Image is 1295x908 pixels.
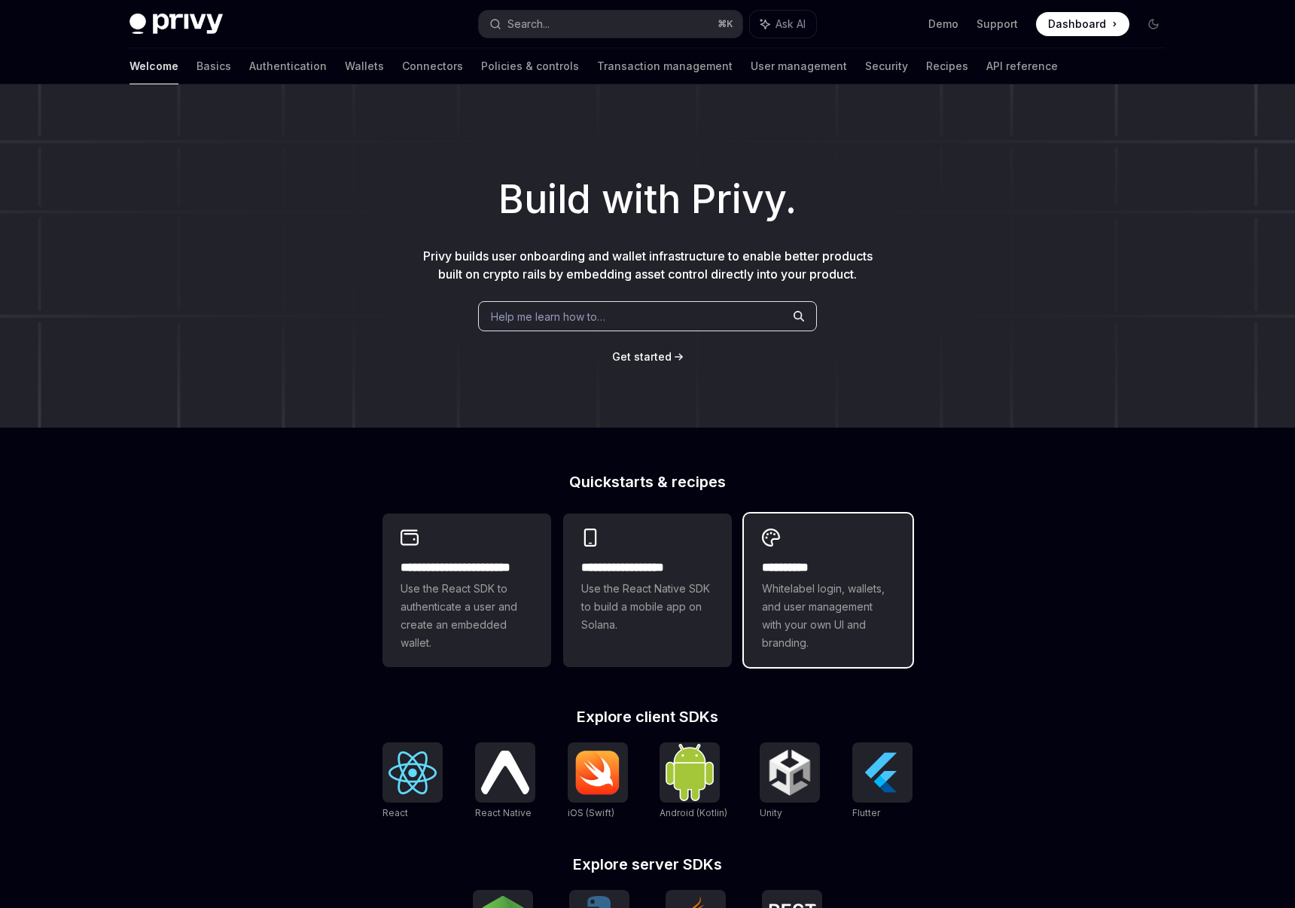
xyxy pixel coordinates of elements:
[345,48,384,84] a: Wallets
[858,748,906,797] img: Flutter
[852,807,880,818] span: Flutter
[401,580,533,652] span: Use the React SDK to authenticate a user and create an embedded wallet.
[852,742,913,821] a: FlutterFlutter
[388,751,437,794] img: React
[660,807,727,818] span: Android (Kotlin)
[574,750,622,795] img: iOS (Swift)
[382,474,913,489] h2: Quickstarts & recipes
[479,11,742,38] button: Search...⌘K
[507,15,550,33] div: Search...
[568,807,614,818] span: iOS (Swift)
[751,48,847,84] a: User management
[129,48,178,84] a: Welcome
[491,309,605,325] span: Help me learn how to…
[581,580,714,634] span: Use the React Native SDK to build a mobile app on Solana.
[568,742,628,821] a: iOS (Swift)iOS (Swift)
[1141,12,1165,36] button: Toggle dark mode
[666,744,714,800] img: Android (Kotlin)
[129,14,223,35] img: dark logo
[926,48,968,84] a: Recipes
[612,350,672,363] span: Get started
[423,248,873,282] span: Privy builds user onboarding and wallet infrastructure to enable better products built on crypto ...
[766,748,814,797] img: Unity
[597,48,733,84] a: Transaction management
[865,48,908,84] a: Security
[24,170,1271,229] h1: Build with Privy.
[402,48,463,84] a: Connectors
[481,48,579,84] a: Policies & controls
[986,48,1058,84] a: API reference
[382,709,913,724] h2: Explore client SDKs
[475,742,535,821] a: React NativeReact Native
[612,349,672,364] a: Get started
[382,807,408,818] span: React
[563,513,732,667] a: **** **** **** ***Use the React Native SDK to build a mobile app on Solana.
[744,513,913,667] a: **** *****Whitelabel login, wallets, and user management with your own UI and branding.
[750,11,816,38] button: Ask AI
[382,742,443,821] a: ReactReact
[775,17,806,32] span: Ask AI
[475,807,532,818] span: React Native
[197,48,231,84] a: Basics
[481,751,529,794] img: React Native
[760,807,782,818] span: Unity
[760,742,820,821] a: UnityUnity
[1048,17,1106,32] span: Dashboard
[1036,12,1129,36] a: Dashboard
[660,742,727,821] a: Android (Kotlin)Android (Kotlin)
[977,17,1018,32] a: Support
[382,857,913,872] h2: Explore server SDKs
[249,48,327,84] a: Authentication
[928,17,958,32] a: Demo
[762,580,894,652] span: Whitelabel login, wallets, and user management with your own UI and branding.
[718,18,733,30] span: ⌘ K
